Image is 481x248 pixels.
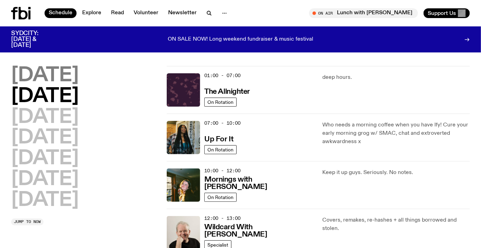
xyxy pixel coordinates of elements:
button: [DATE] [11,108,79,127]
img: Ify - a Brown Skin girl with black braided twists, looking up to the side with her tongue stickin... [167,121,200,154]
span: 12:00 - 13:00 [204,215,240,222]
button: Support Us [424,8,470,18]
span: Support Us [428,10,456,16]
h3: Up For It [204,136,233,143]
span: 01:00 - 07:00 [204,72,240,79]
img: Freya smiles coyly as she poses for the image. [167,168,200,202]
a: Wildcard With [PERSON_NAME] [204,222,314,238]
span: Jump to now [14,220,41,224]
button: On AirLunch with [PERSON_NAME] [309,8,418,18]
button: [DATE] [11,129,79,148]
button: [DATE] [11,87,79,106]
span: On Rotation [207,195,234,200]
p: Covers, remakes, re-hashes + all things borrowed and stolen. [323,216,470,233]
a: Mornings with [PERSON_NAME] [204,175,314,191]
button: [DATE] [11,170,79,189]
a: Newsletter [164,8,201,18]
h3: Wildcard With [PERSON_NAME] [204,224,314,238]
span: On Rotation [207,147,234,152]
p: ON SALE NOW! Long weekend fundraiser & music festival [168,36,313,43]
p: deep hours. [323,73,470,82]
span: 07:00 - 10:00 [204,120,240,126]
a: Schedule [45,8,77,18]
button: [DATE] [11,66,79,85]
button: [DATE] [11,149,79,168]
a: Up For It [204,134,233,143]
span: Specialist [207,242,228,247]
a: The Allnighter [204,87,250,96]
a: On Rotation [204,193,237,202]
h3: SYDCITY: [DATE] & [DATE] [11,31,56,48]
button: Jump to now [11,218,44,225]
a: Read [107,8,128,18]
p: Who needs a morning coffee when you have Ify! Cure your early morning grog w/ SMAC, chat and extr... [323,121,470,146]
h3: The Allnighter [204,88,250,96]
button: [DATE] [11,191,79,210]
span: On Rotation [207,99,234,105]
a: On Rotation [204,98,237,107]
p: Keep it up guys. Seriously. No notes. [323,168,470,177]
span: 10:00 - 12:00 [204,167,240,174]
h3: Mornings with [PERSON_NAME] [204,176,314,191]
a: Volunteer [129,8,163,18]
a: Explore [78,8,105,18]
a: On Rotation [204,145,237,154]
